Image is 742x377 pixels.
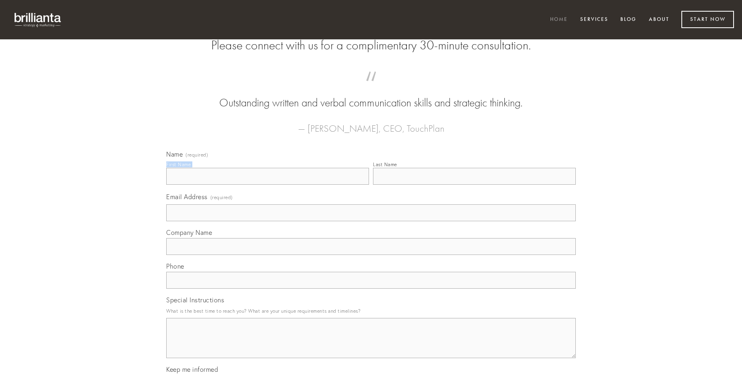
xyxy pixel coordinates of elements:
[166,306,576,316] p: What is the best time to reach you? What are your unique requirements and timelines?
[166,161,191,167] div: First Name
[8,8,68,31] img: brillianta - research, strategy, marketing
[179,79,563,111] blockquote: Outstanding written and verbal communication skills and strategic thinking.
[166,193,208,201] span: Email Address
[166,150,183,158] span: Name
[166,296,224,304] span: Special Instructions
[373,161,397,167] div: Last Name
[179,111,563,137] figcaption: — [PERSON_NAME], CEO, TouchPlan
[545,13,573,26] a: Home
[166,228,212,236] span: Company Name
[166,262,184,270] span: Phone
[644,13,675,26] a: About
[166,38,576,53] h2: Please connect with us for a complimentary 30-minute consultation.
[681,11,734,28] a: Start Now
[185,153,208,157] span: (required)
[179,79,563,95] span: “
[166,365,218,373] span: Keep me informed
[210,192,233,203] span: (required)
[615,13,642,26] a: Blog
[575,13,614,26] a: Services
